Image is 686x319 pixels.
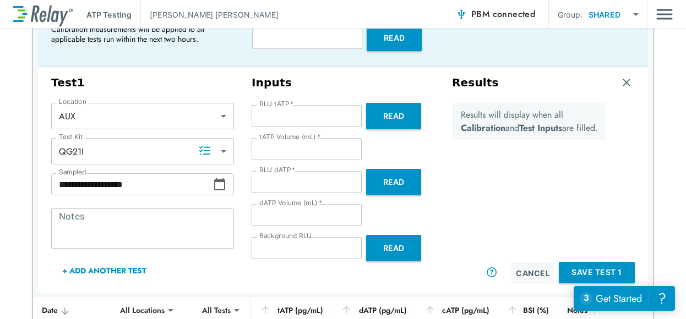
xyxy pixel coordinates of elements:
[424,304,489,317] div: cATP (pg/mL)
[452,76,499,90] h3: Results
[51,140,234,162] div: QG21I
[150,9,279,20] p: [PERSON_NAME] [PERSON_NAME]
[559,262,635,283] button: Save Test 1
[519,122,562,134] b: Test Inputs
[252,76,434,90] h3: Inputs
[51,24,227,44] p: Calibration measurements will be applied to all applicable tests run within the next two hours.
[656,4,673,25] img: Drawer Icon
[51,105,234,127] div: AUX
[51,76,234,90] h3: Test 1
[366,169,421,195] button: Read
[259,166,295,174] label: RLU dATP
[461,108,598,135] p: Results will display when all and are filled.
[558,9,582,20] p: Group:
[507,304,549,317] div: BSI (%)
[51,257,157,284] button: + Add Another Test
[451,3,540,25] button: PBM connected
[366,235,421,261] button: Read
[574,286,675,311] iframe: Resource center
[656,4,673,25] button: Main menu
[259,232,312,240] label: Background RLU
[259,133,320,141] label: tATP Volume (mL)
[493,8,536,20] span: connected
[13,3,73,26] img: LuminUltra Relay
[367,25,422,51] button: Read
[341,304,406,317] div: dATP (pg/mL)
[59,133,83,141] label: Test Kit
[366,103,421,129] button: Read
[59,168,86,176] label: Sampled
[471,7,535,22] span: PBM
[456,9,467,20] img: Connected Icon
[511,262,554,284] button: Cancel
[260,304,323,317] div: tATP (pg/mL)
[621,77,632,88] img: Remove
[259,100,293,108] label: RLU tATP
[59,98,86,106] label: Location
[259,199,322,207] label: dATP Volume (mL)
[86,9,132,20] p: ATP Testing
[461,122,505,134] b: Calibration
[51,173,213,195] input: Choose date, selected date is Sep 19, 2025
[567,304,618,317] div: Notes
